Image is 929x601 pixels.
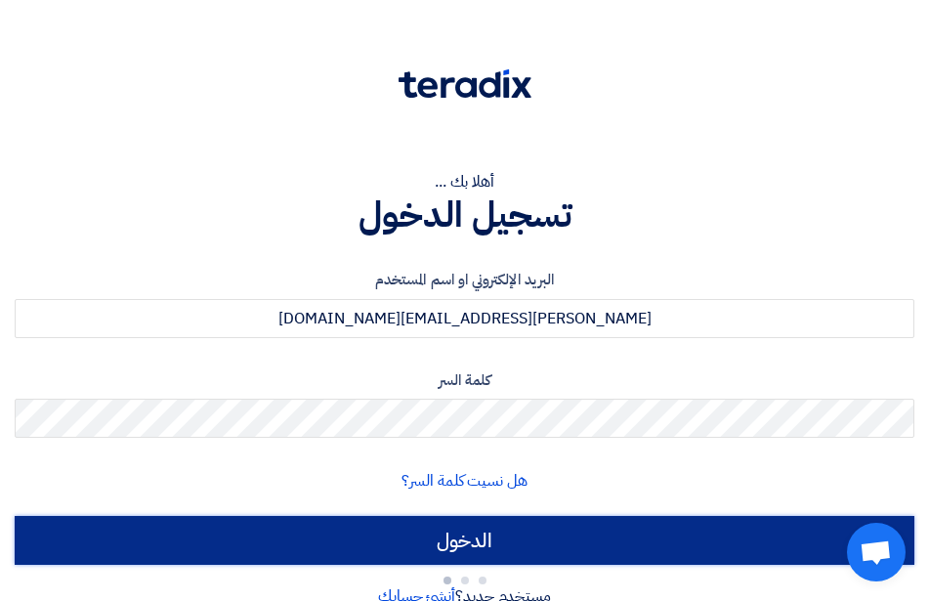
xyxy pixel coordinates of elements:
[399,69,531,99] img: Teradix logo
[15,299,914,338] input: أدخل بريد العمل الإلكتروني او اسم المستخدم الخاص بك ...
[847,523,906,581] div: Open chat
[15,269,914,291] label: البريد الإلكتروني او اسم المستخدم
[15,170,914,193] div: أهلا بك ...
[15,193,914,236] h1: تسجيل الدخول
[15,369,914,392] label: كلمة السر
[15,516,914,565] input: الدخول
[401,469,527,493] a: هل نسيت كلمة السر؟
